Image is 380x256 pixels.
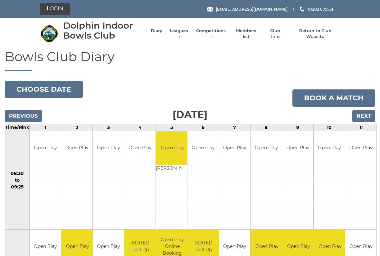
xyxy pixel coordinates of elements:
td: 7 [219,124,251,131]
span: 01202 675551 [308,6,333,11]
a: Club Info [266,28,285,40]
span: [EMAIL_ADDRESS][DOMAIN_NAME] [216,6,288,11]
td: Open Play [61,131,92,165]
a: Book a match [292,89,375,107]
img: Phone us [300,6,304,12]
a: Members list [233,28,259,40]
button: Choose date [5,81,83,98]
input: Previous [5,110,42,122]
a: Email [EMAIL_ADDRESS][DOMAIN_NAME] [207,6,288,12]
td: 08:30 to 09:25 [5,131,30,230]
td: 9 [282,124,314,131]
a: Competitions [195,28,226,40]
td: 10 [314,124,345,131]
td: Open Play [187,131,219,165]
td: 8 [251,124,282,131]
td: 4 [124,124,156,131]
td: Open Play [30,131,61,165]
a: Phone us 01202 675551 [299,6,333,12]
td: Open Play [282,131,313,165]
img: Dolphin Indoor Bowls Club [40,25,58,42]
td: Open Play [345,131,376,165]
td: Open Play [156,131,188,165]
td: 3 [93,124,124,131]
img: Email [207,7,213,12]
td: 11 [345,124,377,131]
td: Open Play [219,131,250,165]
td: Open Play [251,131,282,165]
td: 6 [187,124,219,131]
h1: Bowls Club Diary [5,50,375,71]
a: Leagues [169,28,189,40]
div: Dolphin Indoor Bowls Club [63,21,144,41]
td: Open Play [124,131,156,165]
td: Open Play [93,131,124,165]
td: Open Play [314,131,345,165]
a: Login [40,3,70,15]
td: [PERSON_NAME] [156,165,188,173]
td: Time/Rink [5,124,30,131]
td: 1 [30,124,61,131]
a: Diary [151,28,162,34]
a: Return to Club Website [291,28,340,40]
td: 2 [61,124,93,131]
td: 5 [156,124,187,131]
input: Next [352,110,375,122]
